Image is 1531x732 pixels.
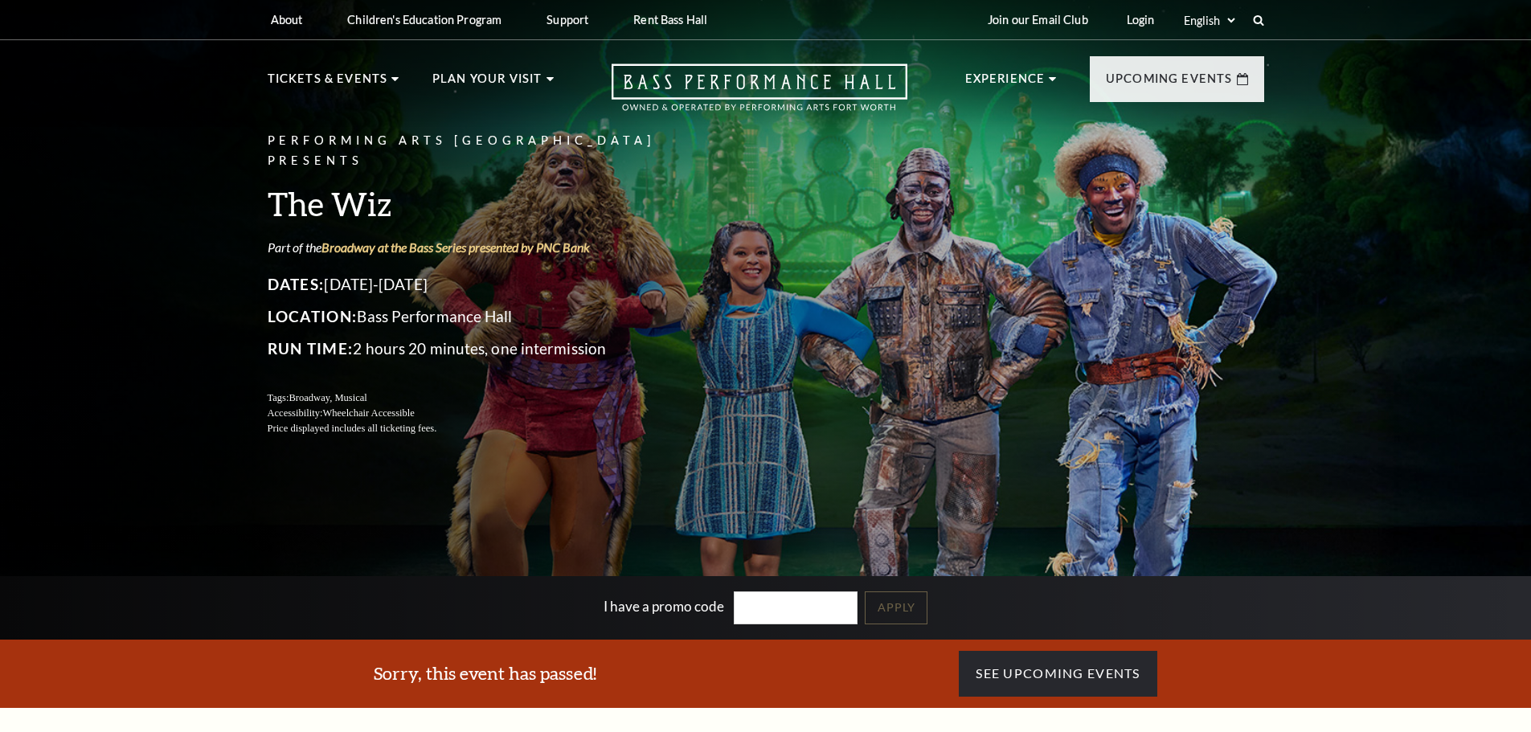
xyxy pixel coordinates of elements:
label: I have a promo code [604,598,724,615]
a: See Upcoming Events [959,651,1156,696]
select: Select: [1181,13,1238,28]
span: Run Time: [268,339,354,358]
p: Upcoming Events [1106,69,1233,98]
p: Children's Education Program [347,13,501,27]
p: Bass Performance Hall [268,304,710,329]
p: Tags: [268,391,710,406]
p: Tickets & Events [268,69,388,98]
p: Experience [965,69,1046,98]
p: About [271,13,303,27]
span: Wheelchair Accessible [322,407,414,419]
p: Support [546,13,588,27]
p: Plan Your Visit [432,69,542,98]
p: [DATE]-[DATE] [268,272,710,297]
h3: Sorry, this event has passed! [374,661,596,686]
span: Dates: [268,275,325,293]
a: Broadway at the Bass Series presented by PNC Bank [321,239,590,255]
p: Part of the [268,239,710,256]
span: Broadway, Musical [289,392,366,403]
p: 2 hours 20 minutes, one intermission [268,336,710,362]
p: Rent Bass Hall [633,13,707,27]
p: Price displayed includes all ticketing fees. [268,421,710,436]
span: Location: [268,307,358,325]
p: Performing Arts [GEOGRAPHIC_DATA] Presents [268,131,710,171]
h3: The Wiz [268,183,710,224]
p: Accessibility: [268,406,710,421]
